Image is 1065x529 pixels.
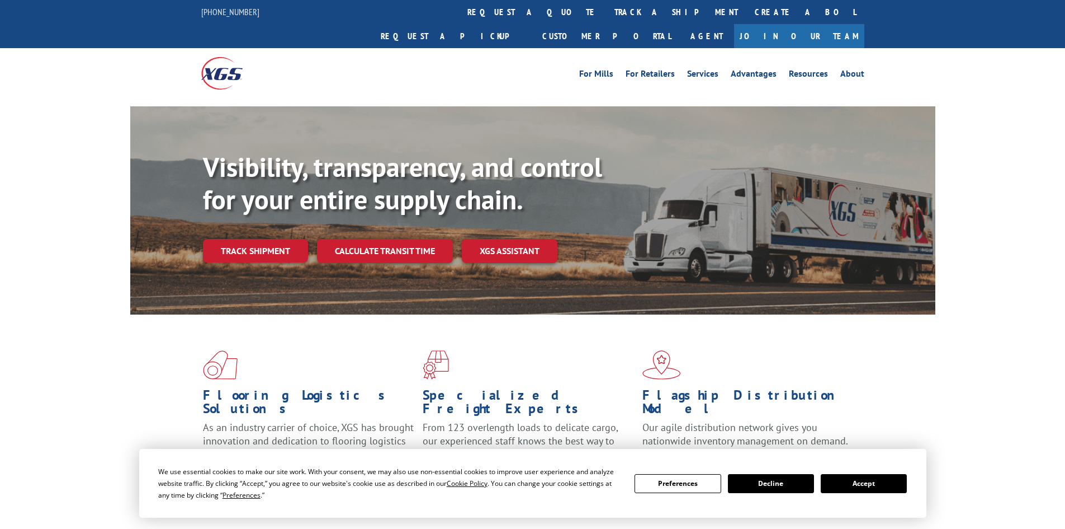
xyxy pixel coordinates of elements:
a: Track shipment [203,239,308,263]
button: Preferences [635,474,721,493]
img: xgs-icon-focused-on-flooring-red [423,350,449,380]
a: For Mills [579,69,613,82]
a: Advantages [731,69,777,82]
a: Join Our Team [734,24,864,48]
img: xgs-icon-total-supply-chain-intelligence-red [203,350,238,380]
button: Decline [728,474,814,493]
img: xgs-icon-flagship-distribution-model-red [642,350,681,380]
a: XGS ASSISTANT [462,239,557,263]
a: For Retailers [626,69,675,82]
h1: Flagship Distribution Model [642,388,854,421]
b: Visibility, transparency, and control for your entire supply chain. [203,149,602,217]
span: Our agile distribution network gives you nationwide inventory management on demand. [642,421,848,447]
span: As an industry carrier of choice, XGS has brought innovation and dedication to flooring logistics... [203,421,414,461]
a: Services [687,69,718,82]
a: About [840,69,864,82]
button: Accept [821,474,907,493]
a: Agent [679,24,734,48]
div: Cookie Consent Prompt [139,449,926,518]
p: From 123 overlength loads to delicate cargo, our experienced staff knows the best way to move you... [423,421,634,471]
a: Resources [789,69,828,82]
a: Customer Portal [534,24,679,48]
span: Cookie Policy [447,479,487,488]
a: Calculate transit time [317,239,453,263]
a: [PHONE_NUMBER] [201,6,259,17]
a: Request a pickup [372,24,534,48]
h1: Flooring Logistics Solutions [203,388,414,421]
span: Preferences [223,490,261,500]
div: We use essential cookies to make our site work. With your consent, we may also use non-essential ... [158,466,621,501]
h1: Specialized Freight Experts [423,388,634,421]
